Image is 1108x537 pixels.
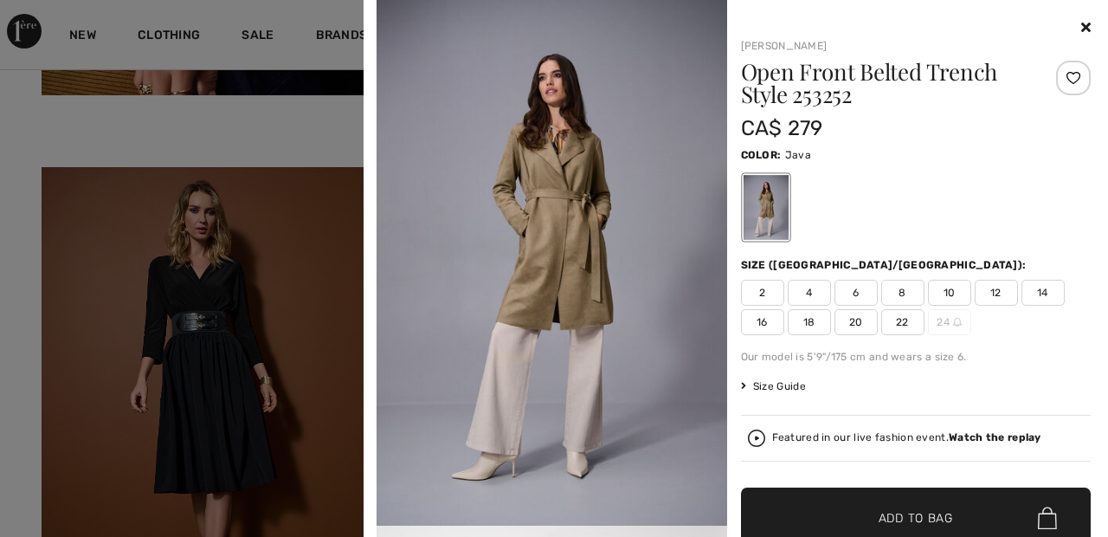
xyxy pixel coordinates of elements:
span: Size Guide [741,378,806,394]
span: 16 [741,309,784,335]
div: Size ([GEOGRAPHIC_DATA]/[GEOGRAPHIC_DATA]): [741,257,1030,273]
span: 20 [834,309,878,335]
a: [PERSON_NAME] [741,40,828,52]
img: ring-m.svg [953,318,962,327]
span: Chat [37,12,73,28]
span: 22 [881,309,924,335]
span: 4 [788,280,831,306]
span: CA$ 279 [741,116,823,140]
span: 2 [741,280,784,306]
div: Java [743,175,788,240]
span: 12 [975,280,1018,306]
span: 6 [834,280,878,306]
img: Watch the replay [748,430,765,447]
span: Java [785,149,811,161]
span: Add to Bag [879,509,953,527]
span: 24 [928,309,971,335]
img: Bag.svg [1038,507,1057,529]
strong: Watch the replay [949,431,1041,443]
div: Featured in our live fashion event. [772,432,1041,443]
span: Color: [741,149,782,161]
div: Our model is 5'9"/175 cm and wears a size 6. [741,349,1092,365]
span: 18 [788,309,831,335]
h1: Open Front Belted Trench Style 253252 [741,61,1033,106]
span: 10 [928,280,971,306]
span: 8 [881,280,924,306]
span: 14 [1021,280,1065,306]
